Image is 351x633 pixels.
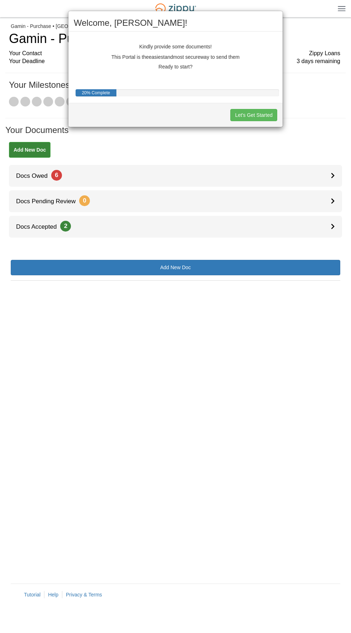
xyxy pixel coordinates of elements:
p: Kindly provide some documents! [74,44,277,49]
p: This Portal is the and way to send them [74,53,277,61]
h2: Welcome, [PERSON_NAME]! [74,18,277,28]
button: Let's Get Started [230,109,277,121]
div: Progress Bar [76,89,116,96]
b: most secure [173,54,200,60]
p: Ready to start? [74,64,277,70]
b: easiest [149,54,164,60]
